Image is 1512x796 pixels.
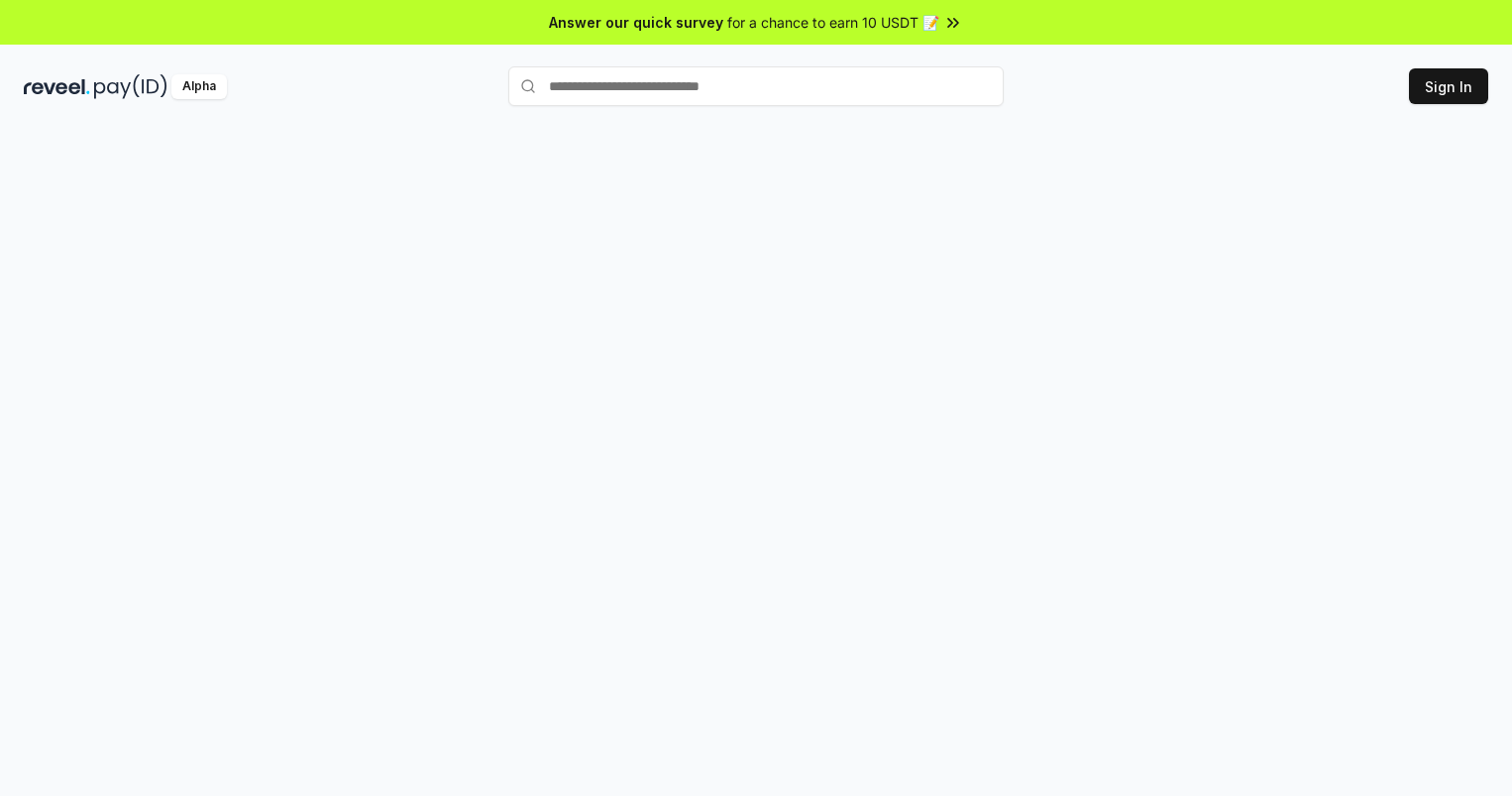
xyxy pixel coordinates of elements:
div: Alpha [171,74,227,99]
img: reveel_dark [24,74,90,99]
span: Answer our quick survey [549,12,723,33]
span: for a chance to earn 10 USDT 📝 [727,12,939,33]
button: Sign In [1409,68,1488,104]
img: pay_id [94,74,167,99]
